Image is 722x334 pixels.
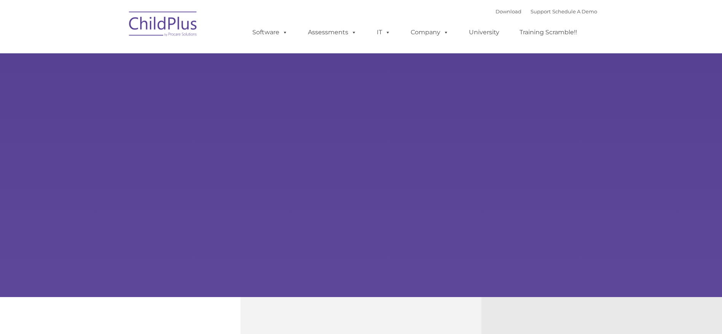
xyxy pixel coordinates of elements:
[461,25,507,40] a: University
[531,8,551,14] a: Support
[512,25,585,40] a: Training Scramble!!
[300,25,364,40] a: Assessments
[125,6,201,44] img: ChildPlus by Procare Solutions
[369,25,398,40] a: IT
[496,8,521,14] a: Download
[496,8,597,14] font: |
[552,8,597,14] a: Schedule A Demo
[245,25,295,40] a: Software
[403,25,456,40] a: Company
